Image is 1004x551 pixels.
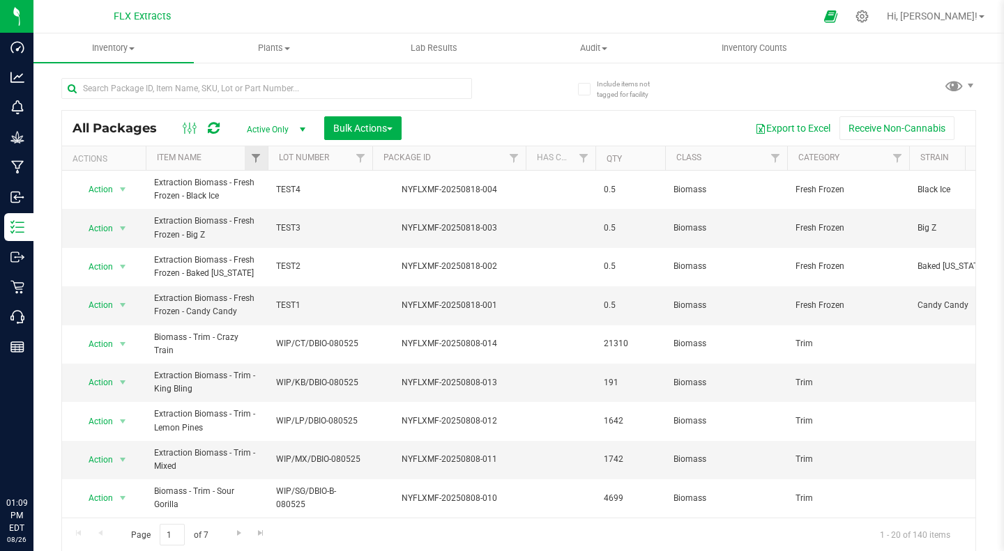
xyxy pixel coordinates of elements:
[920,153,949,162] a: Strain
[333,123,393,134] span: Bulk Actions
[276,183,364,196] span: TEST4
[114,450,132,469] span: select
[604,299,657,312] span: 0.5
[839,116,954,140] button: Receive Non-Cannabis
[674,492,779,505] span: Biomass
[604,222,657,235] span: 0.5
[796,337,901,350] span: Trim
[114,488,132,508] span: select
[370,492,528,505] div: NYFLXMF-20250808-010
[604,414,657,428] span: 1642
[796,453,901,466] span: Trim
[886,146,909,170] a: Filter
[383,153,431,162] a: Package ID
[276,414,364,428] span: WIP/LP/DBIO-080525
[195,42,353,54] span: Plants
[276,337,364,350] span: WIP/CT/DBIO-080525
[276,453,364,466] span: WIP/MX/DBIO-080525
[6,534,27,545] p: 08/26
[674,414,779,428] span: Biomass
[503,146,526,170] a: Filter
[114,10,171,22] span: FLX Extracts
[76,295,114,315] span: Action
[114,180,132,199] span: select
[10,160,24,174] inline-svg: Manufacturing
[76,373,114,392] span: Action
[76,219,114,238] span: Action
[76,488,114,508] span: Action
[76,180,114,199] span: Action
[515,42,674,54] span: Audit
[674,33,835,63] a: Inventory Counts
[276,299,364,312] span: TEST1
[370,222,528,235] div: NYFLXMF-20250818-003
[76,412,114,431] span: Action
[370,453,528,466] div: NYFLXMF-20250808-011
[597,79,667,100] span: Include items not tagged for facility
[370,299,528,312] div: NYFLXMF-20250818-001
[604,337,657,350] span: 21310
[349,146,372,170] a: Filter
[796,260,901,273] span: Fresh Frozen
[245,146,268,170] a: Filter
[10,190,24,204] inline-svg: Inbound
[526,146,595,171] th: Has COA
[154,408,259,434] span: Extraction Biomass - Trim - Lemon Pines
[674,453,779,466] span: Biomass
[604,376,657,389] span: 191
[370,183,528,196] div: NYFLXMF-20250818-004
[815,3,846,30] span: Open Ecommerce Menu
[798,153,839,162] a: Category
[10,70,24,84] inline-svg: Analytics
[73,154,140,164] div: Actions
[703,42,806,54] span: Inventory Counts
[674,222,779,235] span: Biomass
[114,295,132,315] span: select
[279,153,329,162] a: Lot Number
[114,219,132,238] span: select
[154,254,259,280] span: Extraction Biomass - Fresh Frozen - Baked [US_STATE]
[114,373,132,392] span: select
[514,33,674,63] a: Audit
[157,153,201,162] a: Item Name
[572,146,595,170] a: Filter
[33,33,194,63] a: Inventory
[229,524,249,543] a: Go to the next page
[154,176,259,203] span: Extraction Biomass - Fresh Frozen - Black Ice
[746,116,839,140] button: Export to Excel
[10,310,24,324] inline-svg: Call Center
[676,153,701,162] a: Class
[674,337,779,350] span: Biomass
[73,121,171,136] span: All Packages
[154,215,259,241] span: Extraction Biomass - Fresh Frozen - Big Z
[10,340,24,354] inline-svg: Reports
[10,100,24,114] inline-svg: Monitoring
[796,492,901,505] span: Trim
[796,183,901,196] span: Fresh Frozen
[61,78,472,99] input: Search Package ID, Item Name, SKU, Lot or Part Number...
[6,497,27,534] p: 01:09 PM EDT
[10,280,24,294] inline-svg: Retail
[10,40,24,54] inline-svg: Dashboard
[853,10,871,23] div: Manage settings
[370,337,528,350] div: NYFLXMF-20250808-014
[76,257,114,277] span: Action
[154,369,259,396] span: Extraction Biomass - Trim - King Bling
[674,183,779,196] span: Biomass
[604,453,657,466] span: 1742
[154,331,259,357] span: Biomass - Trim - Crazy Train
[796,414,901,428] span: Trim
[276,222,364,235] span: TEST3
[370,260,528,273] div: NYFLXMF-20250818-002
[370,414,528,428] div: NYFLXMF-20250808-012
[674,299,779,312] span: Biomass
[392,42,476,54] span: Lab Results
[76,450,114,469] span: Action
[76,334,114,354] span: Action
[10,130,24,144] inline-svg: Grow
[154,485,259,511] span: Biomass - Trim - Sour Gorilla
[764,146,787,170] a: Filter
[796,222,901,235] span: Fresh Frozen
[604,183,657,196] span: 0.5
[324,116,402,140] button: Bulk Actions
